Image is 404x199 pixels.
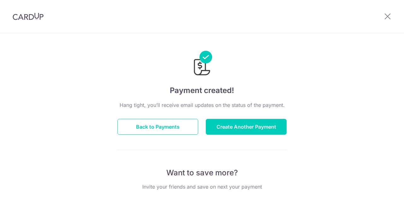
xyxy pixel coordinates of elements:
[117,119,198,135] button: Back to Payments
[206,119,287,135] button: Create Another Payment
[117,85,287,96] h4: Payment created!
[192,51,212,77] img: Payments
[117,183,287,190] p: Invite your friends and save on next your payment
[117,168,287,178] p: Want to save more?
[117,101,287,109] p: Hang tight, you’ll receive email updates on the status of the payment.
[13,13,44,20] img: CardUp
